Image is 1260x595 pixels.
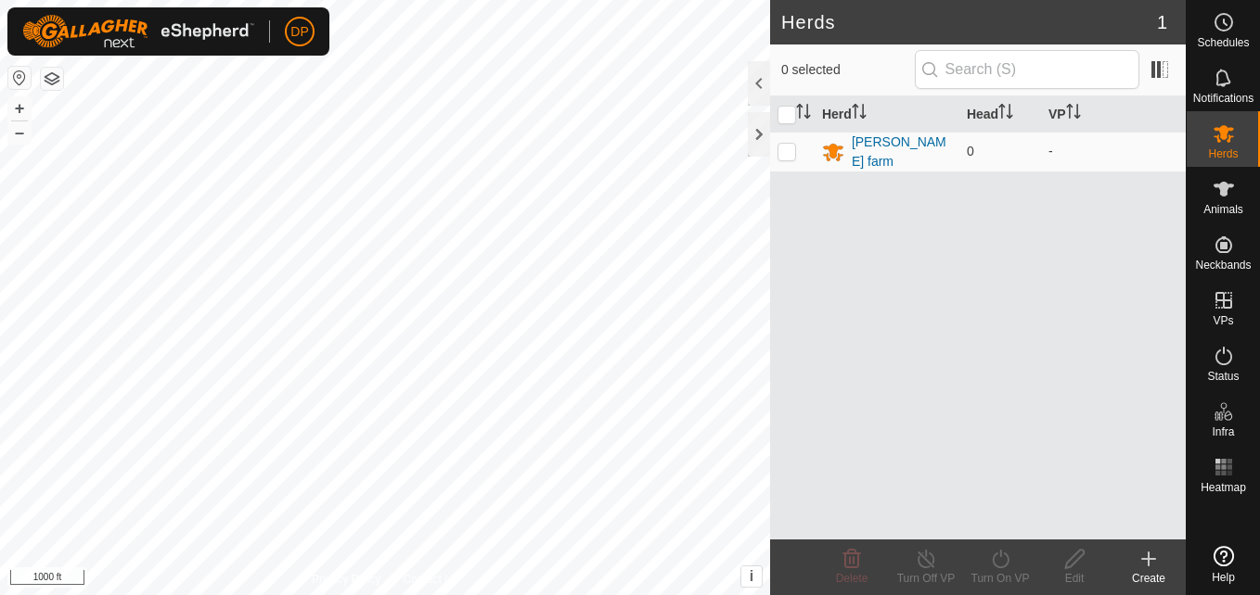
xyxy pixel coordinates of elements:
span: Herds [1208,148,1238,159]
a: Contact Us [404,571,458,588]
a: Privacy Policy [312,571,381,588]
span: Animals [1203,204,1243,215]
p-sorticon: Activate to sort [998,107,1013,121]
p-sorticon: Activate to sort [796,107,811,121]
span: Heatmap [1201,482,1246,493]
span: Schedules [1197,37,1249,48]
div: Turn On VP [963,570,1037,587]
button: Map Layers [41,68,63,90]
div: [PERSON_NAME] farm [852,133,952,171]
div: Create [1112,570,1186,587]
span: DP [290,22,308,42]
h2: Herds [781,11,1157,33]
th: VP [1041,96,1186,133]
span: Help [1212,572,1235,583]
span: Neckbands [1195,260,1251,271]
span: Infra [1212,426,1234,437]
p-sorticon: Activate to sort [852,107,867,121]
span: 1 [1157,8,1167,36]
p-sorticon: Activate to sort [1066,107,1081,121]
span: Notifications [1193,93,1254,104]
span: Delete [836,572,868,585]
button: + [8,97,31,120]
span: VPs [1213,315,1233,326]
th: Herd [815,96,959,133]
span: 0 [967,144,974,158]
input: Search (S) [915,50,1139,89]
button: i [741,566,762,587]
a: Help [1187,538,1260,590]
div: Turn Off VP [889,570,963,587]
span: i [750,568,753,584]
span: Status [1207,371,1239,382]
div: Edit [1037,570,1112,587]
img: Gallagher Logo [22,15,254,48]
span: 0 selected [781,60,915,80]
button: Reset Map [8,67,31,89]
td: - [1041,132,1186,171]
th: Head [959,96,1041,133]
button: – [8,121,31,144]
